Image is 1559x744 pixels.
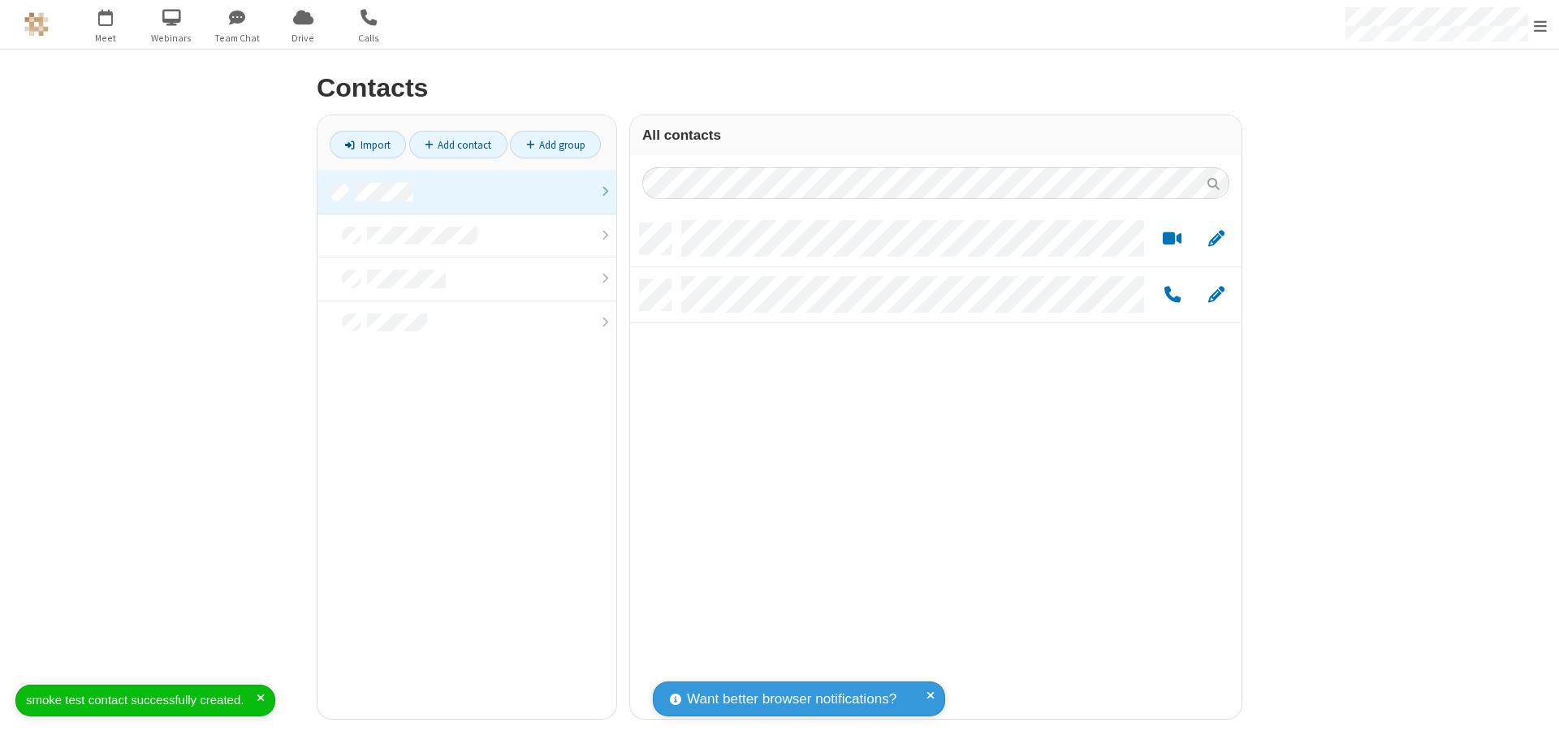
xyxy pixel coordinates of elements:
span: Drive [273,31,334,45]
img: QA Selenium DO NOT DELETE OR CHANGE [24,12,49,37]
a: Add group [510,131,601,158]
a: Import [330,131,406,158]
button: Start a video meeting [1156,229,1188,249]
h3: All contacts [642,128,1229,143]
h2: Contacts [317,74,1242,102]
span: Meet [76,31,136,45]
span: Team Chat [207,31,268,45]
span: Calls [339,31,399,45]
div: grid [630,211,1242,719]
a: Add contact [409,131,507,158]
iframe: Chat [1518,702,1547,733]
button: Edit [1200,229,1232,249]
button: Call by phone [1156,285,1188,305]
span: Want better browser notifications? [687,689,896,710]
span: Webinars [141,31,202,45]
button: Edit [1200,285,1232,305]
div: smoke test contact successfully created. [26,691,257,710]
